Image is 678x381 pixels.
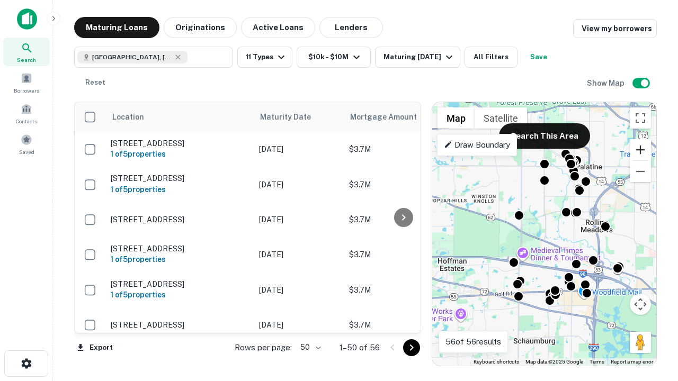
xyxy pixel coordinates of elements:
[375,47,460,68] button: Maturing [DATE]
[111,215,248,224] p: [STREET_ADDRESS]
[74,340,115,356] button: Export
[438,107,475,129] button: Show street map
[522,47,556,68] button: Save your search to get updates of matches that match your search criteria.
[259,179,338,190] p: [DATE]
[111,279,248,289] p: [STREET_ADDRESS]
[259,284,338,296] p: [DATE]
[445,335,501,348] p: 56 of 56 results
[403,339,420,356] button: Go to next page
[19,148,34,156] span: Saved
[475,107,527,129] button: Show satellite imagery
[444,139,510,151] p: Draw Boundary
[435,352,470,366] a: Open this area in Google Maps (opens a new window)
[587,77,626,89] h6: Show Map
[611,359,653,365] a: Report a map error
[78,72,112,93] button: Reset
[260,111,325,123] span: Maturity Date
[432,102,656,366] div: 0 0
[235,341,292,354] p: Rows per page:
[590,359,604,365] a: Terms (opens in new tab)
[573,19,657,38] a: View my borrowers
[630,161,651,182] button: Zoom out
[259,214,338,225] p: [DATE]
[435,352,470,366] img: Google
[259,143,338,155] p: [DATE]
[625,262,678,313] iframe: Chat Widget
[297,47,371,68] button: $10k - $10M
[237,47,292,68] button: 11 Types
[630,107,651,129] button: Toggle fullscreen view
[16,117,37,125] span: Contacts
[3,130,50,158] a: Saved
[111,320,248,330] p: [STREET_ADDRESS]
[105,102,254,132] th: Location
[296,340,323,355] div: 50
[340,341,380,354] p: 1–50 of 56
[17,56,36,64] span: Search
[259,319,338,331] p: [DATE]
[74,17,159,38] button: Maturing Loans
[111,139,248,148] p: [STREET_ADDRESS]
[350,111,431,123] span: Mortgage Amount
[349,284,455,296] p: $3.7M
[14,86,39,95] span: Borrowers
[111,174,248,183] p: [STREET_ADDRESS]
[111,244,248,253] p: [STREET_ADDRESS]
[241,17,315,38] button: Active Loans
[17,8,37,30] img: capitalize-icon.png
[111,253,248,265] h6: 1 of 5 properties
[3,38,50,66] a: Search
[111,289,248,301] h6: 1 of 5 properties
[349,249,455,260] p: $3.7M
[349,319,455,331] p: $3.7M
[259,249,338,260] p: [DATE]
[349,179,455,190] p: $3.7M
[164,17,237,38] button: Originations
[474,358,519,366] button: Keyboard shortcuts
[92,52,172,62] span: [GEOGRAPHIC_DATA], [GEOGRAPHIC_DATA]
[499,123,590,149] button: Search This Area
[349,143,455,155] p: $3.7M
[465,47,518,68] button: All Filters
[630,139,651,160] button: Zoom in
[111,148,248,160] h6: 1 of 5 properties
[349,214,455,225] p: $3.7M
[319,17,383,38] button: Lenders
[344,102,460,132] th: Mortgage Amount
[3,99,50,128] a: Contacts
[383,51,456,63] div: Maturing [DATE]
[111,184,248,195] h6: 1 of 5 properties
[3,68,50,97] a: Borrowers
[254,102,344,132] th: Maturity Date
[630,332,651,353] button: Drag Pegman onto the map to open Street View
[525,359,583,365] span: Map data ©2025 Google
[112,111,144,123] span: Location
